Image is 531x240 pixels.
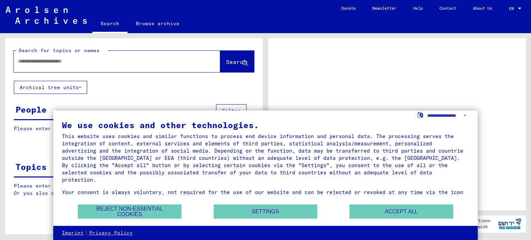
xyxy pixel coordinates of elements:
[350,204,453,219] button: Accept all
[14,125,254,132] p: Please enter a search term or set filters to get results.
[62,230,84,237] a: Imprint
[16,161,47,173] div: Topics
[62,133,469,183] div: This website uses cookies and similar functions to process end device information and personal da...
[216,104,246,117] button: Filter
[6,7,87,24] img: Arolsen_neg.svg
[497,215,523,232] img: yv_logo.png
[222,108,241,114] span: Filter
[226,58,247,65] span: Search
[19,47,100,54] mat-label: Search for topics or names
[214,204,317,219] button: Settings
[509,6,516,11] span: EN
[128,15,188,32] a: Browse archive
[14,81,87,94] button: Archival tree units
[78,204,181,219] button: Reject non-essential cookies
[16,103,47,116] div: People
[62,189,469,210] div: Your consent is always voluntary, not required for the use of our website and can be rejected or ...
[92,15,128,33] a: Search
[62,121,469,129] div: We use cookies and other technologies.
[220,51,254,72] button: Search
[89,230,133,237] a: Privacy Policy
[14,182,254,197] p: Please enter a search term or set filters to get results. Or you also can browse the manually.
